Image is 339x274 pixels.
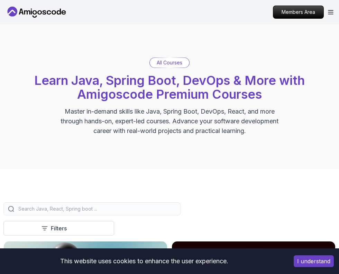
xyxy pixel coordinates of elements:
[51,224,67,232] p: Filters
[34,73,305,102] span: Learn Java, Spring Boot, DevOps & More with Amigoscode Premium Courses
[17,205,176,212] input: Search Java, React, Spring boot ...
[157,59,182,66] p: All Courses
[3,221,114,236] button: Filters
[328,10,333,15] button: Open Menu
[5,254,283,269] div: This website uses cookies to enhance the user experience.
[53,107,286,136] p: Master in-demand skills like Java, Spring Boot, DevOps, React, and more through hands-on, expert-...
[273,6,323,18] p: Members Area
[294,255,334,267] button: Accept cookies
[273,6,324,19] a: Members Area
